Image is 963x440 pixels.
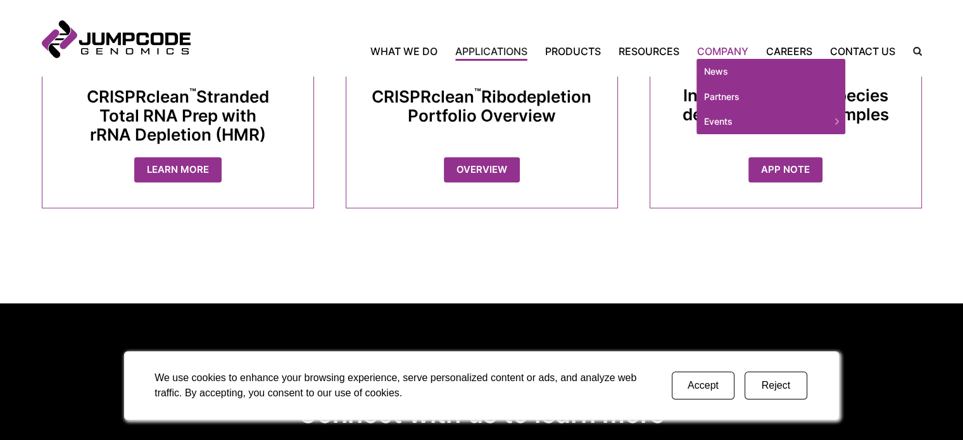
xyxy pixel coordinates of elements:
button: Accept [672,372,734,399]
a: Resources [610,44,688,59]
label: Search the site. [904,47,922,56]
a: App Note [748,157,822,183]
a: Company [688,44,757,59]
a: Careers [757,44,821,59]
a: Partners [696,84,845,110]
a: Events [696,109,845,134]
sup: ™ [474,85,481,99]
nav: Primary Navigation [191,44,904,59]
a: News [696,59,845,84]
a: Contact Us [821,44,904,59]
a: Learn More [134,157,222,183]
h2: Connect with us to learn more [42,398,922,430]
h3: CRISPRclean Stranded rRNA Depletion (HMR) [87,86,269,144]
a: Overview [444,157,520,183]
span: We use cookies to enhance your browsing experience, serve personalized content or ads, and analyz... [154,372,636,398]
a: Applications [446,44,536,59]
h3: CRISPRclean Ribodepletion Portfolio Overview [372,86,592,125]
a: What We Do [370,44,446,59]
h3: Increase bacterial species detection in fecal samples [676,86,896,124]
a: Products [536,44,610,59]
sup: ™ [189,85,196,99]
button: Reject [745,372,807,399]
div: Total RNA Prep with [87,106,269,125]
